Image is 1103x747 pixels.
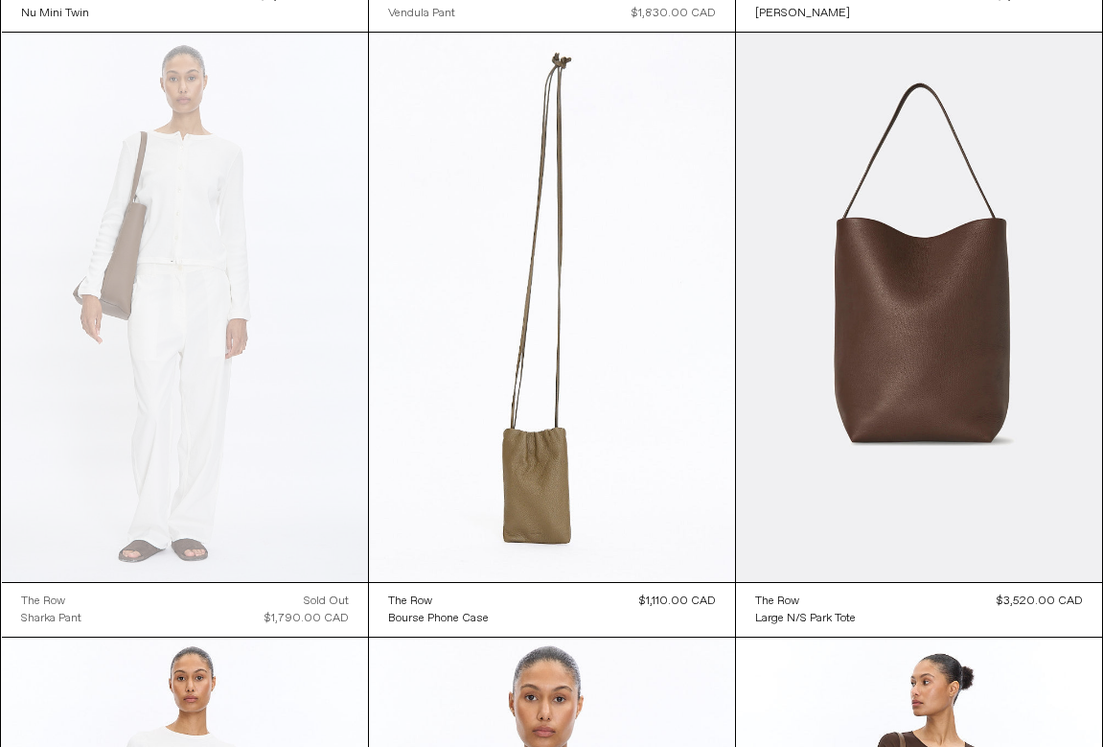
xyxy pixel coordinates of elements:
[755,593,856,610] a: The Row
[755,611,856,627] div: Large N/S Park Tote
[755,594,799,610] div: The Row
[21,593,81,610] a: The Row
[21,6,89,22] div: Nu Mini Twin
[388,594,432,610] div: The Row
[21,594,65,610] div: The Row
[2,33,368,582] img: The Row Sharka Pant
[736,33,1102,582] img: The Row Large N/S Park Tote
[21,5,89,22] a: Nu Mini Twin
[755,6,850,22] div: [PERSON_NAME]
[388,593,489,610] a: The Row
[632,5,716,22] div: $1,830.00 CAD
[388,611,489,627] div: Bourse Phone Case
[755,5,850,22] a: [PERSON_NAME]
[21,611,81,627] div: Sharka Pant
[755,610,856,627] a: Large N/S Park Tote
[388,6,455,22] div: Vendula Pant
[388,610,489,627] a: Bourse Phone Case
[997,593,1083,610] div: $3,520.00 CAD
[21,610,81,627] a: Sharka Pant
[369,33,735,582] img: The Row Bourse Phone Case
[304,593,349,610] div: Sold out
[388,5,455,22] a: Vendula Pant
[264,610,349,627] div: $1,790.00 CAD
[639,593,716,610] div: $1,110.00 CAD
